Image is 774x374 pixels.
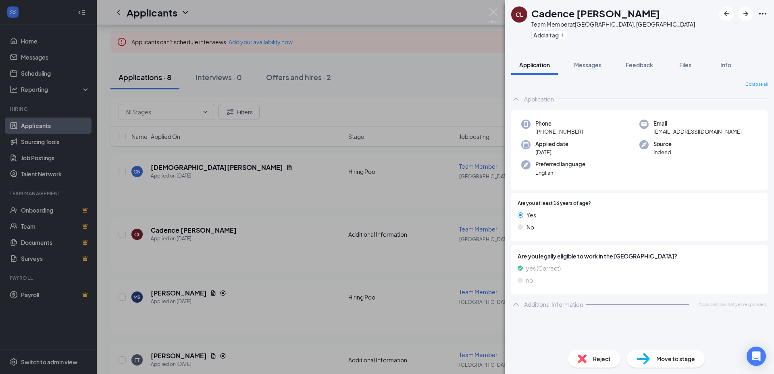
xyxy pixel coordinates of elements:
span: Yes [526,211,536,219]
span: yes (Correct) [526,264,561,273]
svg: ArrowLeftNew [722,9,731,19]
span: Email [653,120,742,128]
span: Info [720,61,731,68]
span: Are you at least 16 years of age? [518,200,591,207]
span: Collapse all [745,81,768,88]
div: CL [516,10,523,19]
div: Additional Information [524,300,583,308]
button: PlusAdd a tag [531,31,567,39]
span: Applicant has not yet responded. [699,301,768,308]
span: Applied date [535,140,568,148]
svg: Ellipses [758,9,768,19]
svg: ChevronUp [511,94,521,104]
button: ArrowRight [739,6,753,21]
span: no [526,276,533,285]
span: [EMAIL_ADDRESS][DOMAIN_NAME] [653,128,742,136]
span: Files [679,61,691,68]
svg: Plus [560,33,565,37]
svg: ArrowRight [741,9,751,19]
button: ArrowLeftNew [719,6,734,21]
span: Phone [535,120,583,128]
span: Feedback [626,61,653,68]
span: No [526,223,534,231]
span: Source [653,140,672,148]
svg: ChevronUp [511,300,521,309]
span: Reject [593,354,611,363]
span: Indeed [653,148,672,156]
span: Preferred language [535,160,585,168]
span: [PHONE_NUMBER] [535,128,583,136]
h1: Cadence [PERSON_NAME] [531,6,660,20]
span: [DATE] [535,148,568,156]
span: Are you legally eligible to work in the [GEOGRAPHIC_DATA]? [518,252,761,260]
div: Open Intercom Messenger [747,347,766,366]
div: Application [524,95,554,103]
span: English [535,169,585,177]
div: Team Member at [GEOGRAPHIC_DATA], [GEOGRAPHIC_DATA] [531,20,695,28]
span: Move to stage [656,354,695,363]
span: Application [519,61,550,68]
span: Messages [574,61,601,68]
